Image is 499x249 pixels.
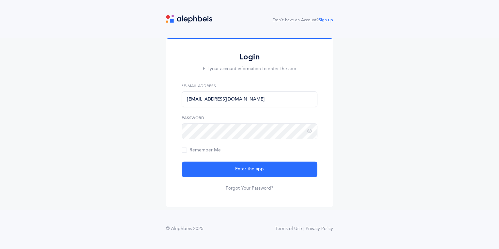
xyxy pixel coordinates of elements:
[273,17,333,23] div: Don't have an Account?
[182,115,317,121] label: Password
[182,162,317,177] button: Enter the app
[226,185,273,192] a: Forgot Your Password?
[166,15,212,23] img: logo.svg
[166,226,204,232] div: © Alephbeis 2025
[319,18,333,22] a: Sign up
[182,83,317,89] label: *E-Mail Address
[182,52,317,62] h2: Login
[235,166,264,173] span: Enter the app
[182,148,221,153] span: Remember Me
[275,226,333,232] a: Terms of Use | Privacy Policy
[182,66,317,72] p: Fill your account information to enter the app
